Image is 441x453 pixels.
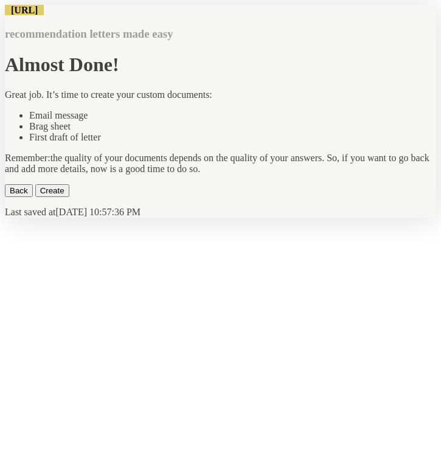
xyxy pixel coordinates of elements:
[29,121,436,132] li: Brag sheet
[5,153,50,163] span: Remember:
[35,184,69,197] button: Create
[5,153,436,175] p: the quality of your documents depends on the quality of your answers. So, if you want to go back ...
[5,207,436,218] p: Last saved at [DATE] 10:57:36 PM
[5,5,44,15] span: [URL]
[5,27,436,41] h3: recommendation letters made easy
[5,54,436,76] h1: Almost Done!
[29,132,436,143] li: First draft of letter
[5,184,33,197] button: Back
[29,110,436,121] li: Email message
[5,89,436,100] p: Great job. It’s time to create your custom documents:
